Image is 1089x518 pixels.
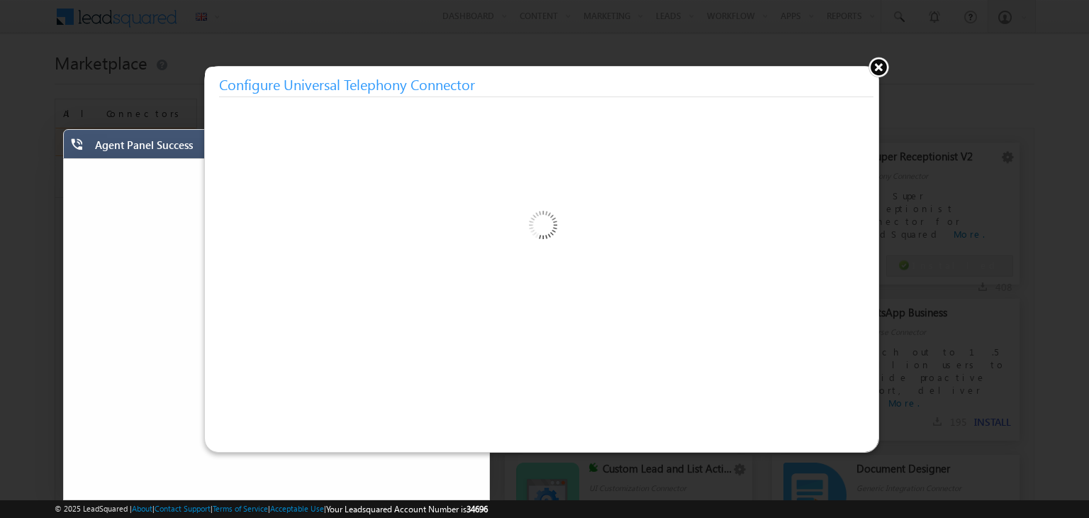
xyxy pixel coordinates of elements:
a: Terms of Service [213,504,268,513]
a: Contact Support [155,504,211,513]
div: Agent Panel Success [95,138,425,158]
a: Acceptable Use [270,504,324,513]
span: 34696 [467,504,488,514]
span: Your Leadsquared Account Number is [326,504,488,514]
span: © 2025 LeadSquared | | | | | [55,502,488,516]
img: Loading... [469,154,615,301]
a: About [132,504,152,513]
h3: Configure Universal Telephony Connector [219,72,873,97]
